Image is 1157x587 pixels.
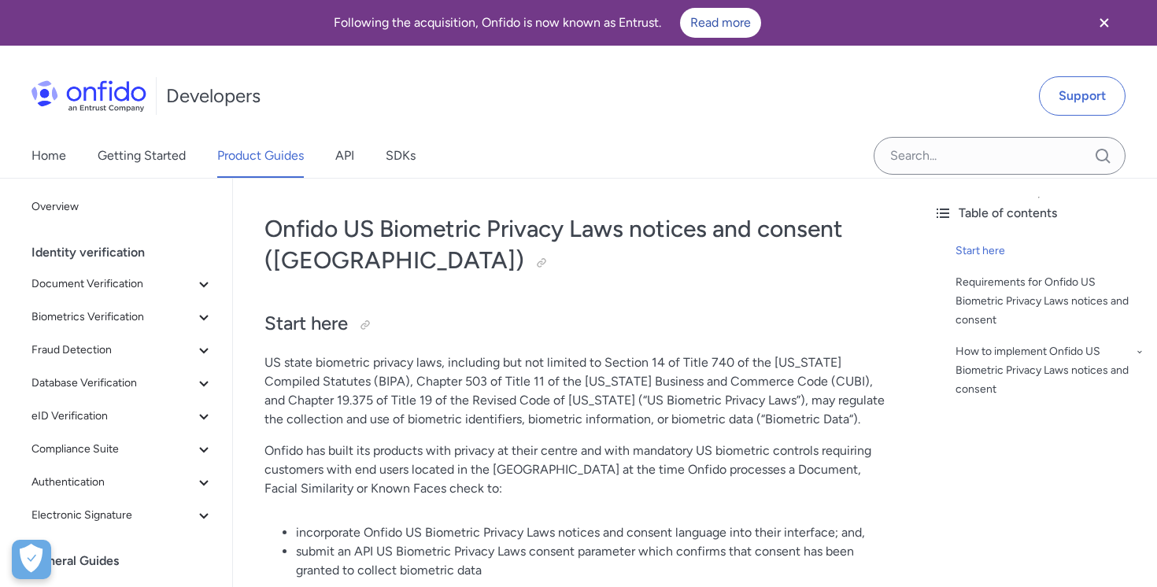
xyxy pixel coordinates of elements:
[25,467,220,498] button: Authentication
[31,407,194,426] span: eID Verification
[956,242,1144,260] a: Start here
[386,134,416,178] a: SDKs
[31,473,194,492] span: Authentication
[956,342,1144,399] a: How to implement Onfido US Biometric Privacy Laws notices and consent
[25,434,220,465] button: Compliance Suite
[264,353,889,429] p: US state biometric privacy laws, including but not limited to Section 14 of Title 740 of the [US_...
[680,8,761,38] a: Read more
[12,540,51,579] button: Open Preferences
[933,204,1144,223] div: Table of contents
[31,440,194,459] span: Compliance Suite
[31,275,194,293] span: Document Verification
[25,401,220,432] button: eID Verification
[1039,76,1126,116] a: Support
[31,237,226,268] div: Identity verification
[1075,3,1133,42] button: Close banner
[25,268,220,300] button: Document Verification
[31,80,146,112] img: Onfido Logo
[25,334,220,366] button: Fraud Detection
[25,500,220,531] button: Electronic Signature
[335,134,354,178] a: API
[12,540,51,579] div: Cookie Preferences
[264,311,889,338] h2: Start here
[874,137,1126,175] input: Onfido search input field
[31,545,226,577] div: General Guides
[31,506,194,525] span: Electronic Signature
[25,191,220,223] a: Overview
[264,441,889,498] p: Onfido has built its products with privacy at their centre and with mandatory US biometric contro...
[31,134,66,178] a: Home
[296,542,889,580] li: submit an API US Biometric Privacy Laws consent parameter which confirms that consent has been gr...
[25,367,220,399] button: Database Verification
[956,273,1144,330] a: Requirements for Onfido US Biometric Privacy Laws notices and consent
[296,523,889,542] li: incorporate Onfido US Biometric Privacy Laws notices and consent language into their interface; and,
[98,134,186,178] a: Getting Started
[25,301,220,333] button: Biometrics Verification
[264,213,889,276] h1: Onfido US Biometric Privacy Laws notices and consent ([GEOGRAPHIC_DATA])
[31,308,194,327] span: Biometrics Verification
[1095,13,1114,32] svg: Close banner
[31,374,194,393] span: Database Verification
[31,198,213,216] span: Overview
[166,83,261,109] h1: Developers
[217,134,304,178] a: Product Guides
[19,8,1075,38] div: Following the acquisition, Onfido is now known as Entrust.
[31,341,194,360] span: Fraud Detection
